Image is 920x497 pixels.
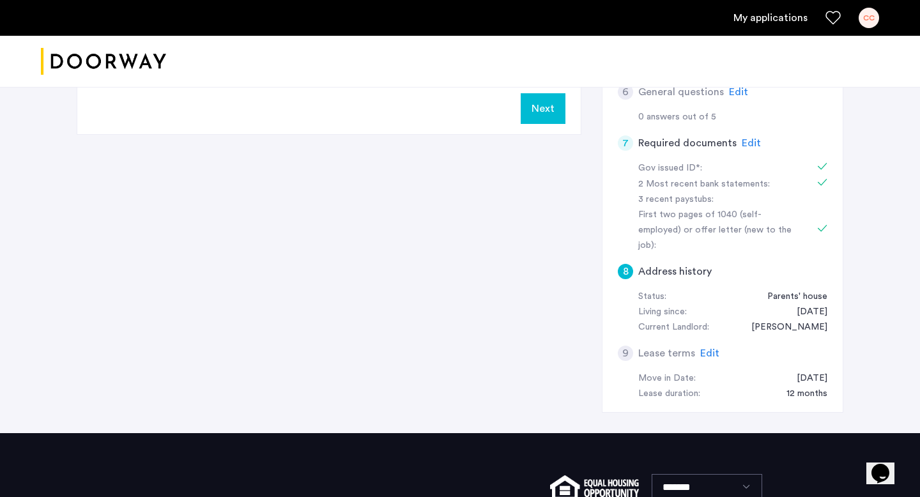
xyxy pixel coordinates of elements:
div: 8 [618,264,633,279]
div: Current Landlord: [638,320,709,335]
div: 0 answers out of 5 [638,110,827,125]
span: Edit [700,348,719,358]
button: Next [521,93,565,124]
h5: Lease terms [638,346,695,361]
div: Status: [638,289,666,305]
div: First two pages of 1040 (self-employed) or offer letter (new to the job): [638,208,799,254]
div: Gov issued ID*: [638,161,799,176]
a: Cazamio logo [41,38,166,86]
span: Edit [729,87,748,97]
div: Parents' house [755,289,827,305]
div: 3 recent paystubs: [638,192,799,208]
div: Lease duration: [638,386,700,402]
a: My application [733,10,808,26]
div: Living since: [638,305,687,320]
div: 7 [618,135,633,151]
span: Edit [742,138,761,148]
span: Next [532,101,555,116]
img: logo [41,38,166,86]
a: Favorites [825,10,841,26]
iframe: chat widget [866,446,907,484]
h5: General questions [638,84,724,100]
div: Move in Date: [638,371,696,386]
div: 12 months [774,386,827,402]
div: CC [859,8,879,28]
h5: Address history [638,264,712,279]
h5: Required documents [638,135,737,151]
div: Miki Chou [739,320,827,335]
div: 10/01/2025 [784,371,827,386]
div: 2 Most recent bank statements: [638,177,799,192]
div: 9 [618,346,633,361]
div: 05/12/2003 [784,305,827,320]
div: 6 [618,84,633,100]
